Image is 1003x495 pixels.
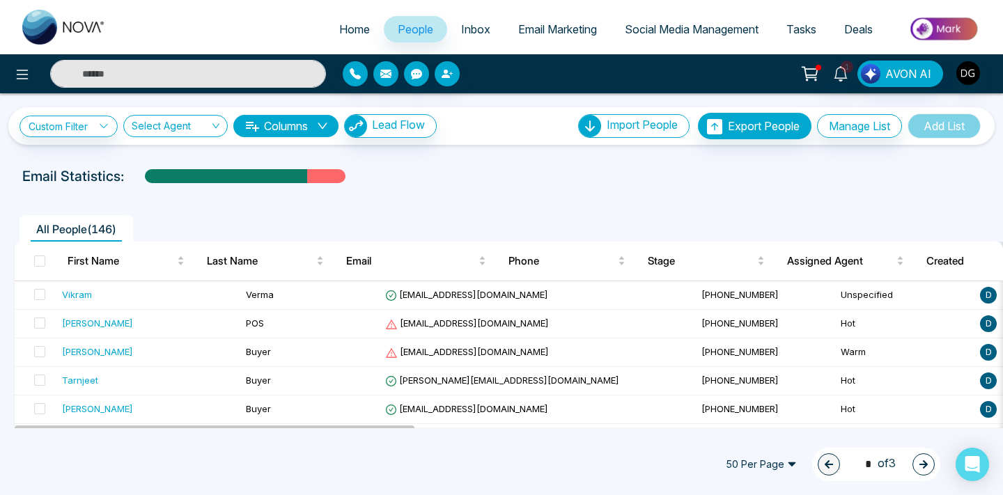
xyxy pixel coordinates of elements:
div: Tarnjeet [62,373,98,387]
a: 1 [824,61,857,85]
span: D [980,344,997,361]
span: Export People [728,119,800,133]
span: D [980,287,997,304]
img: Lead Flow [345,115,367,137]
button: Export People [698,113,811,139]
span: POS [246,317,264,329]
button: Lead Flow [344,114,437,138]
th: First Name [56,242,196,281]
a: Home [325,16,384,42]
span: Buyer [246,403,271,414]
button: Columnsdown [233,115,339,137]
span: Home [339,22,370,36]
th: Email [335,242,497,281]
img: User Avatar [956,61,980,85]
span: Email [346,253,476,269]
span: D [980,372,997,389]
img: Market-place.gif [894,13,995,45]
span: Phone [508,253,615,269]
a: Inbox [447,16,504,42]
div: Open Intercom Messenger [956,448,989,481]
span: Inbox [461,22,490,36]
button: AVON AI [857,61,943,87]
th: Assigned Agent [776,242,915,281]
span: D [980,401,997,418]
td: Hot [835,310,974,338]
div: [PERSON_NAME] [62,345,133,359]
div: [PERSON_NAME] [62,402,133,416]
a: Lead FlowLead Flow [339,114,437,138]
div: [PERSON_NAME] [62,316,133,330]
span: of 3 [857,455,896,473]
div: Vikram [62,288,92,301]
span: Assigned Agent [787,253,894,269]
span: Stage [648,253,754,269]
a: Social Media Management [611,16,772,42]
span: [EMAIL_ADDRESS][DOMAIN_NAME] [385,317,549,329]
span: Verma [246,289,274,300]
span: Buyer [246,375,271,386]
span: Lead Flow [372,118,425,132]
span: AVON AI [885,65,931,82]
span: Import People [607,118,678,132]
span: First Name [68,253,174,269]
span: 1 [841,61,853,73]
a: Email Marketing [504,16,611,42]
img: Lead Flow [861,64,880,84]
span: [PHONE_NUMBER] [701,375,779,386]
span: [EMAIL_ADDRESS][DOMAIN_NAME] [385,403,548,414]
span: Social Media Management [625,22,759,36]
a: Deals [830,16,887,42]
span: 50 Per Page [716,453,807,476]
span: [EMAIL_ADDRESS][DOMAIN_NAME] [385,289,548,300]
th: Stage [637,242,776,281]
td: Warm [835,338,974,367]
span: [PHONE_NUMBER] [701,317,779,329]
a: People [384,16,447,42]
p: Email Statistics: [22,166,124,187]
td: Hot [835,395,974,424]
span: Tasks [786,22,816,36]
span: Buyer [246,346,271,357]
span: [PHONE_NUMBER] [701,289,779,300]
span: [PHONE_NUMBER] [701,346,779,357]
a: Custom Filter [20,116,118,137]
span: D [980,315,997,332]
span: Last Name [207,253,313,269]
img: Nova CRM Logo [22,10,106,45]
span: down [317,120,328,132]
td: Unspecified [835,424,974,453]
span: Deals [844,22,873,36]
span: [EMAIL_ADDRESS][DOMAIN_NAME] [385,346,549,357]
span: Email Marketing [518,22,597,36]
span: All People ( 146 ) [31,222,122,236]
th: Phone [497,242,637,281]
span: [PERSON_NAME][EMAIL_ADDRESS][DOMAIN_NAME] [385,375,619,386]
span: People [398,22,433,36]
td: Unspecified [835,281,974,310]
span: [PHONE_NUMBER] [701,403,779,414]
td: Hot [835,367,974,395]
button: Manage List [817,114,902,138]
a: Tasks [772,16,830,42]
th: Last Name [196,242,335,281]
